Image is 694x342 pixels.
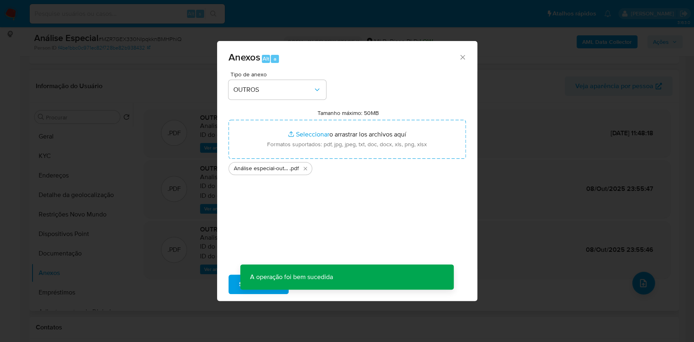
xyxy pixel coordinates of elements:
[302,275,329,293] span: Cancelar
[231,71,328,77] span: Tipo de anexo
[239,275,278,293] span: Subir arquivo
[318,109,379,117] label: Tamanho máximo: 50MB
[228,50,260,64] span: Anexos
[459,53,466,61] button: Cerrar
[228,275,289,294] button: Subir arquivo
[300,164,310,173] button: Eliminar Análise especial-outros.pdf
[263,55,269,63] span: Alt
[228,80,326,100] button: OUTROS
[240,264,343,290] p: A operação foi bem sucedida
[233,86,313,94] span: OUTROS
[228,159,466,175] ul: Archivos seleccionados
[274,55,276,63] span: a
[234,165,289,173] span: Análise especial-outros
[289,165,299,173] span: .pdf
